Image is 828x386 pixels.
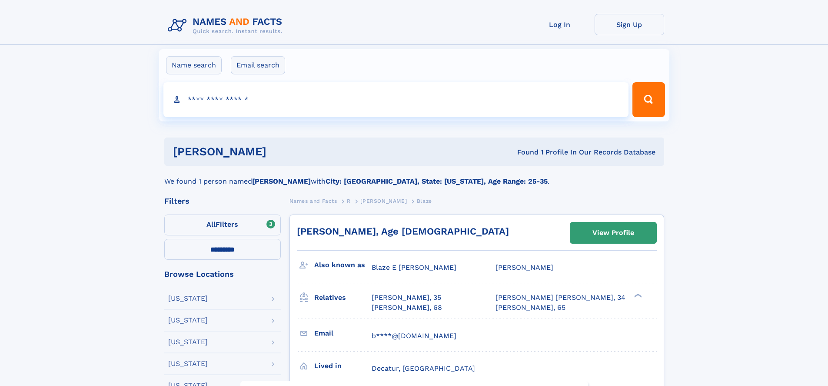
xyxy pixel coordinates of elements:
[632,293,642,299] div: ❯
[163,82,629,117] input: search input
[392,148,655,157] div: Found 1 Profile In Our Records Database
[173,146,392,157] h1: [PERSON_NAME]
[360,195,407,206] a: [PERSON_NAME]
[347,198,351,204] span: R
[314,258,372,272] h3: Also known as
[595,14,664,35] a: Sign Up
[632,82,665,117] button: Search Button
[168,360,208,367] div: [US_STATE]
[164,215,281,235] label: Filters
[372,364,475,373] span: Decatur, [GEOGRAPHIC_DATA]
[231,56,285,74] label: Email search
[495,303,565,312] a: [PERSON_NAME], 65
[372,303,442,312] a: [PERSON_NAME], 68
[314,326,372,341] h3: Email
[372,293,441,302] a: [PERSON_NAME], 35
[168,317,208,324] div: [US_STATE]
[495,293,625,302] a: [PERSON_NAME] [PERSON_NAME], 34
[164,166,664,187] div: We found 1 person named with .
[297,226,509,237] a: [PERSON_NAME], Age [DEMOGRAPHIC_DATA]
[206,220,216,228] span: All
[417,198,432,204] span: Blaze
[164,197,281,205] div: Filters
[525,14,595,35] a: Log In
[372,263,456,272] span: Blaze E [PERSON_NAME]
[570,222,656,243] a: View Profile
[166,56,222,74] label: Name search
[289,195,337,206] a: Names and Facts
[347,195,351,206] a: R
[326,177,548,185] b: City: [GEOGRAPHIC_DATA], State: [US_STATE], Age Range: 25-35
[164,270,281,278] div: Browse Locations
[314,359,372,373] h3: Lived in
[360,198,407,204] span: [PERSON_NAME]
[164,14,289,37] img: Logo Names and Facts
[592,223,634,243] div: View Profile
[252,177,311,185] b: [PERSON_NAME]
[495,263,553,272] span: [PERSON_NAME]
[168,339,208,346] div: [US_STATE]
[168,295,208,302] div: [US_STATE]
[314,290,372,305] h3: Relatives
